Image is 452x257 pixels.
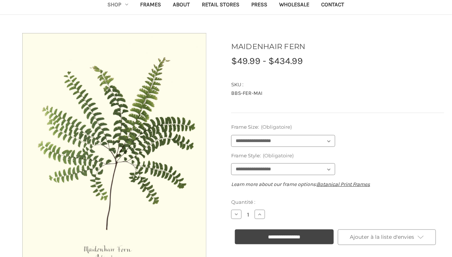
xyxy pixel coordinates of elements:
[231,199,444,206] label: Quantité :
[338,229,436,245] a: Ajouter à la liste d'envies
[317,181,370,187] a: Botanical Print Frames
[231,81,442,89] dt: SKU :
[231,41,444,52] h1: MAIDENHAIR FERN
[231,55,303,66] span: $49.99 - $434.99
[261,124,292,130] small: (Obligatoire)
[263,152,294,158] small: (Obligatoire)
[231,180,444,188] p: Learn more about our frame options:
[231,123,444,131] label: Frame Size:
[231,89,444,97] dd: BBS-FER-MAI
[231,152,444,160] label: Frame Style:
[350,234,414,240] span: Ajouter à la liste d'envies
